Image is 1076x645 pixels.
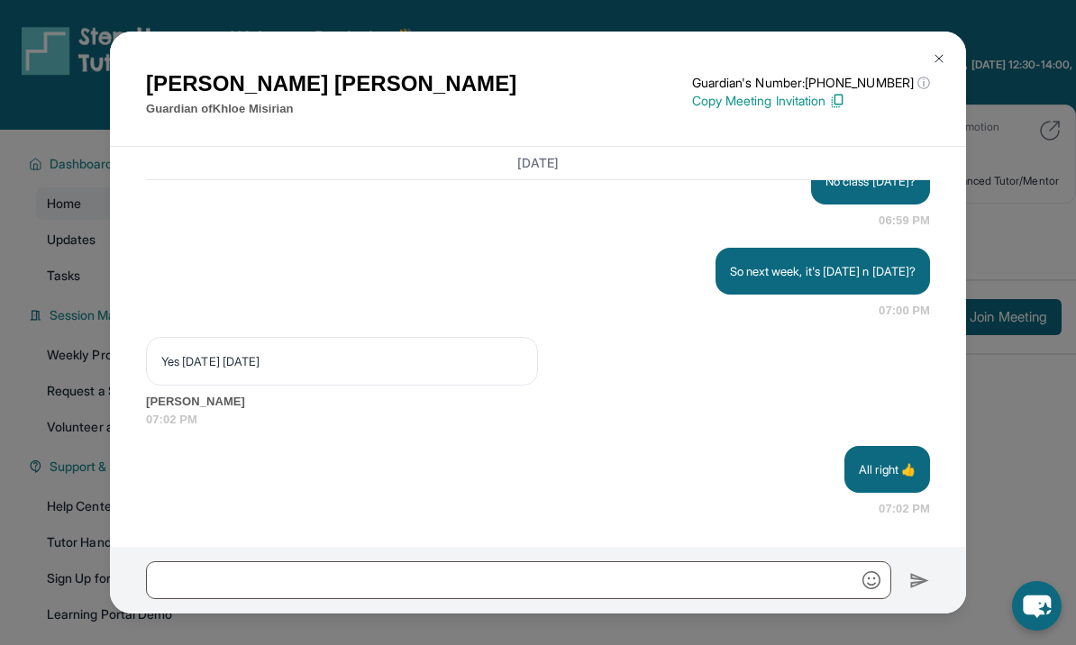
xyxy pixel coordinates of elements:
[879,212,930,230] span: 06:59 PM
[917,74,930,92] span: ⓘ
[730,262,916,280] p: So next week, it's [DATE] n [DATE]?
[859,460,916,478] p: All right 👍
[692,92,930,110] p: Copy Meeting Invitation
[146,154,930,172] h3: [DATE]
[879,500,930,518] span: 07:02 PM
[879,302,930,320] span: 07:00 PM
[825,172,916,190] p: No class [DATE]?
[146,393,930,411] span: [PERSON_NAME]
[146,68,516,100] h1: [PERSON_NAME] [PERSON_NAME]
[146,411,930,429] span: 07:02 PM
[909,570,930,592] img: Send icon
[862,571,880,589] img: Emoji
[1012,581,1062,631] button: chat-button
[161,352,523,370] p: Yes [DATE] [DATE]
[932,51,946,66] img: Close Icon
[829,93,845,109] img: Copy Icon
[692,74,930,92] p: Guardian's Number: [PHONE_NUMBER]
[146,100,516,118] p: Guardian of Khloe Misirian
